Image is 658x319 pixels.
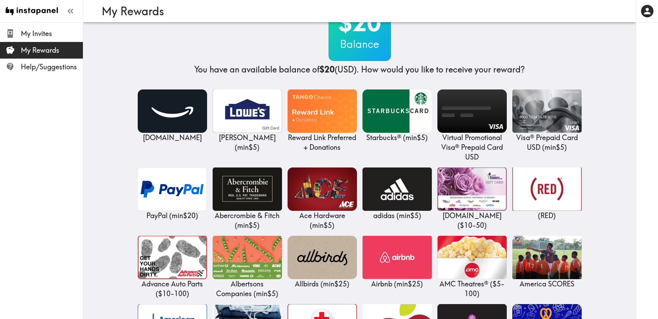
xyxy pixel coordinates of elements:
a: AMC Theatres®AMC Theatres® ($5-100) [437,236,507,299]
a: America SCORESAmerica SCORES [512,236,582,289]
span: My Rewards [21,45,83,55]
h4: You have an available balance of (USD) . How would you like to receive your reward? [194,64,525,76]
a: PayPalPayPal (min$20) [138,167,207,221]
p: [DOMAIN_NAME] [138,133,207,143]
p: AMC Theatres® ( $5 - 100 ) [437,279,507,299]
b: $20 [319,64,335,75]
p: [PERSON_NAME] ( min $5 ) [213,133,282,152]
p: PayPal ( min $20 ) [138,211,207,221]
p: America SCORES [512,279,582,289]
img: America SCORES [512,236,582,279]
h3: My Rewards [102,5,612,18]
p: Advance Auto Parts ( $10 - 100 ) [138,279,207,299]
a: Advance Auto PartsAdvance Auto Parts ($10-100) [138,236,207,299]
img: adidas [362,167,432,211]
a: AirbnbAirbnb (min$25) [362,236,432,289]
p: Albertsons Companies ( min $5 ) [213,279,282,299]
span: Help/Suggestions [21,62,83,72]
a: Ace HardwareAce Hardware (min$5) [288,167,357,230]
a: 1-800flowers.com[DOMAIN_NAME] ($10-50) [437,167,507,230]
img: AMC Theatres® [437,236,507,279]
a: AllbirdsAllbirds (min$25) [288,236,357,289]
img: Amazon.com [138,89,207,133]
p: Reward Link Preferred + Donations [288,133,357,152]
img: Lowe's [213,89,282,133]
img: Airbnb [362,236,432,279]
a: Amazon.com[DOMAIN_NAME] [138,89,207,143]
h2: $20 [328,8,391,37]
p: adidas ( min $5 ) [362,211,432,221]
a: Lowe's[PERSON_NAME] (min$5) [213,89,282,152]
img: Advance Auto Parts [138,236,207,279]
img: Albertsons Companies [213,236,282,279]
span: My Invites [21,29,83,38]
a: Virtual Promotional Visa® Prepaid Card USDVirtual Promotional Visa® Prepaid Card USD [437,89,507,162]
img: Reward Link Preferred + Donations [288,89,357,133]
img: PayPal [138,167,207,211]
p: Allbirds ( min $25 ) [288,279,357,289]
a: adidasadidas (min$5) [362,167,432,221]
h3: Balance [328,37,391,51]
img: Ace Hardware [288,167,357,211]
img: Starbucks® [362,89,432,133]
p: Visa® Prepaid Card USD ( min $5 ) [512,133,582,152]
p: Airbnb ( min $25 ) [362,279,432,289]
p: [DOMAIN_NAME] ( $10 - 50 ) [437,211,507,230]
p: Ace Hardware ( min $5 ) [288,211,357,230]
a: Albertsons CompaniesAlbertsons Companies (min$5) [213,236,282,299]
a: Reward Link Preferred + DonationsReward Link Preferred + Donations [288,89,357,152]
a: Abercrombie & FitchAbercrombie & Fitch (min$5) [213,167,282,230]
p: Abercrombie & Fitch ( min $5 ) [213,211,282,230]
a: Starbucks®Starbucks® (min$5) [362,89,432,143]
img: (RED) [512,167,582,211]
p: Virtual Promotional Visa® Prepaid Card USD [437,133,507,162]
img: Allbirds [288,236,357,279]
a: (RED)(RED) [512,167,582,221]
a: Visa® Prepaid Card USDVisa® Prepaid Card USD (min$5) [512,89,582,152]
p: (RED) [512,211,582,221]
p: Starbucks® ( min $5 ) [362,133,432,143]
img: Visa® Prepaid Card USD [512,89,582,133]
img: 1-800flowers.com [437,167,507,211]
img: Abercrombie & Fitch [213,167,282,211]
img: Virtual Promotional Visa® Prepaid Card USD [437,89,507,133]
